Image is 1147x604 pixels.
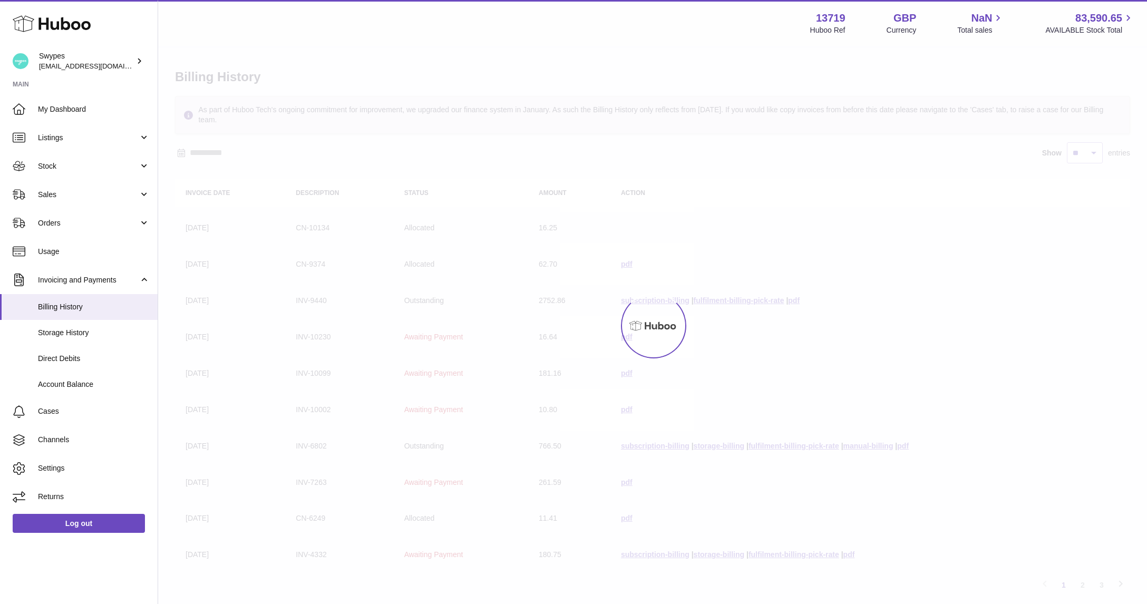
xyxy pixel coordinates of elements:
[957,11,1004,35] a: NaN Total sales
[957,25,1004,35] span: Total sales
[13,53,28,69] img: hello@swypes.co.uk
[39,51,134,71] div: Swypes
[1045,25,1134,35] span: AVAILABLE Stock Total
[38,247,150,257] span: Usage
[13,514,145,533] a: Log out
[38,463,150,473] span: Settings
[38,328,150,338] span: Storage History
[38,302,150,312] span: Billing History
[38,190,139,200] span: Sales
[1045,11,1134,35] a: 83,590.65 AVAILABLE Stock Total
[971,11,992,25] span: NaN
[38,275,139,285] span: Invoicing and Payments
[1075,11,1122,25] span: 83,590.65
[38,161,139,171] span: Stock
[810,25,845,35] div: Huboo Ref
[38,354,150,364] span: Direct Debits
[38,435,150,445] span: Channels
[38,492,150,502] span: Returns
[38,218,139,228] span: Orders
[38,133,139,143] span: Listings
[38,406,150,416] span: Cases
[887,25,917,35] div: Currency
[38,104,150,114] span: My Dashboard
[39,62,155,70] span: [EMAIL_ADDRESS][DOMAIN_NAME]
[816,11,845,25] strong: 13719
[893,11,916,25] strong: GBP
[38,379,150,389] span: Account Balance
